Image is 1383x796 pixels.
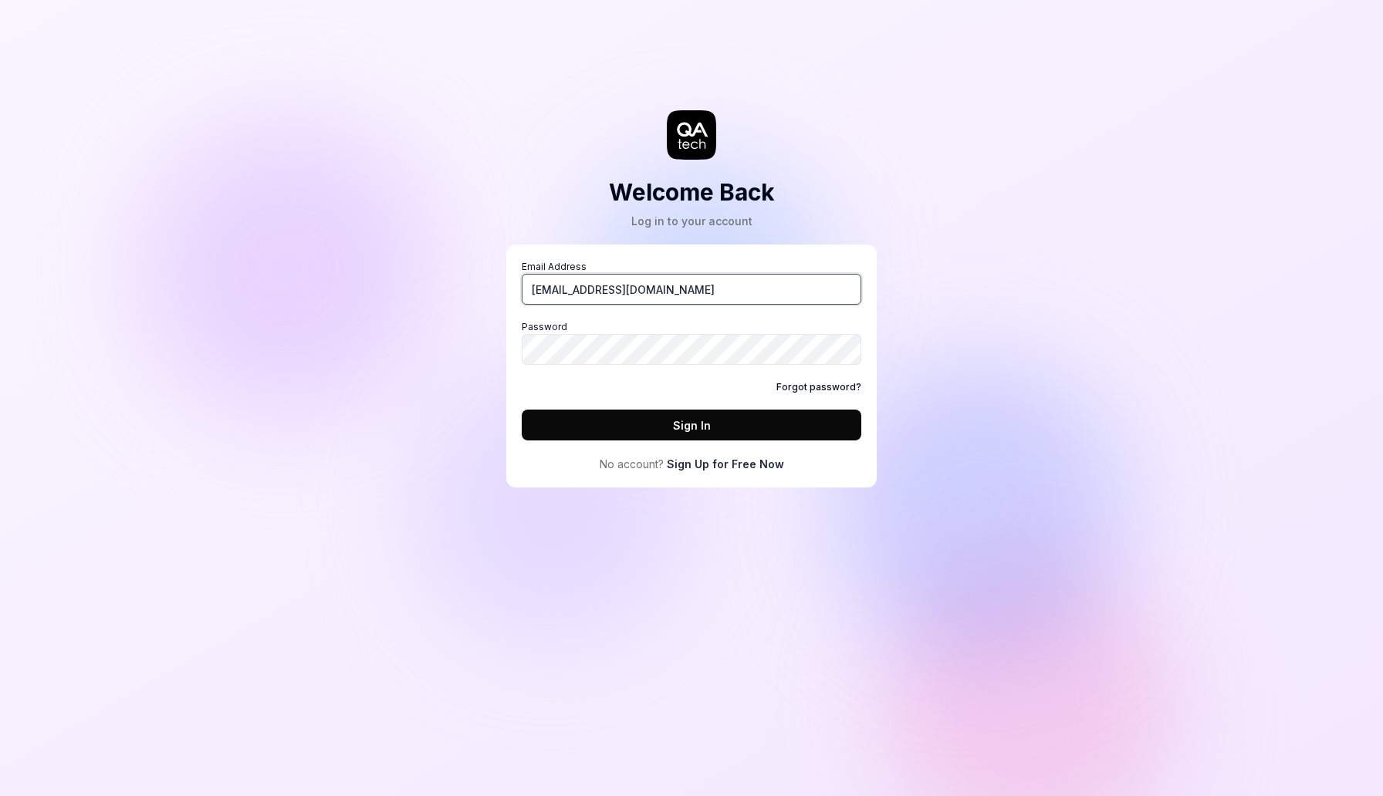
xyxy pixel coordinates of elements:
label: Email Address [522,260,861,305]
a: Forgot password? [776,380,861,394]
label: Password [522,320,861,365]
a: Sign Up for Free Now [667,456,784,472]
span: No account? [600,456,664,472]
input: Password [522,334,861,365]
div: Log in to your account [609,213,775,229]
input: Email Address [522,274,861,305]
h2: Welcome Back [609,175,775,210]
button: Sign In [522,410,861,440]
